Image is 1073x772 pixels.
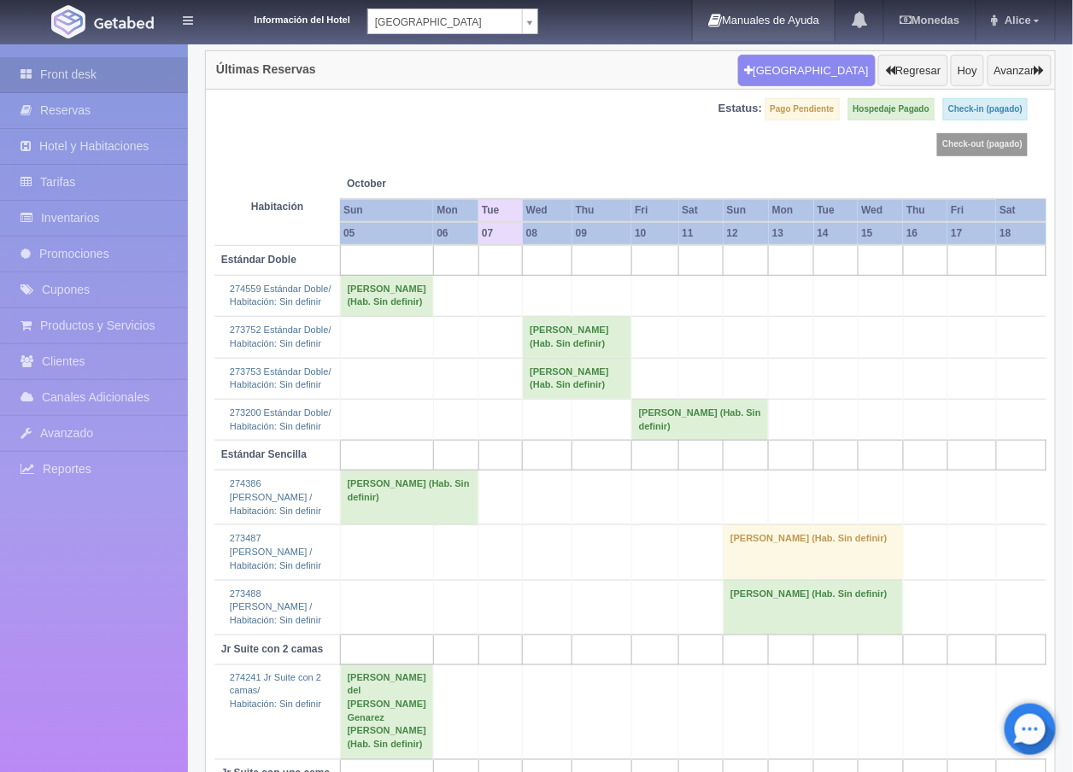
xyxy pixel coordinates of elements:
[340,471,478,525] td: [PERSON_NAME] (Hab. Sin definir)
[230,673,321,710] a: 274241 Jr Suite con 2 camas/Habitación: Sin definir
[996,199,1046,222] th: Sat
[769,222,814,245] th: 13
[478,222,523,245] th: 07
[937,133,1028,155] label: Check-out (pagado)
[251,201,303,213] strong: Habitación
[94,16,154,29] img: Getabed
[814,199,859,222] th: Tue
[769,199,814,222] th: Mon
[216,63,316,76] h4: Últimas Reservas
[903,222,947,245] th: 16
[523,317,631,358] td: [PERSON_NAME] (Hab. Sin definir)
[230,588,321,625] a: 273488 [PERSON_NAME] /Habitación: Sin definir
[523,222,572,245] th: 08
[947,199,996,222] th: Fri
[718,101,762,117] label: Estatus:
[878,55,947,87] button: Regresar
[724,199,769,222] th: Sun
[375,9,515,35] span: [GEOGRAPHIC_DATA]
[947,222,996,245] th: 17
[230,533,321,570] a: 273487 [PERSON_NAME] /Habitación: Sin definir
[631,399,769,440] td: [PERSON_NAME] (Hab. Sin definir)
[679,222,724,245] th: 11
[221,448,307,460] b: Estándar Sencilla
[214,9,350,27] dt: Información del Hotel
[903,199,947,222] th: Thu
[340,222,433,245] th: 05
[738,55,876,87] button: [GEOGRAPHIC_DATA]
[765,98,840,120] label: Pago Pendiente
[523,358,631,399] td: [PERSON_NAME] (Hab. Sin definir)
[572,222,632,245] th: 09
[230,478,321,515] a: 274386 [PERSON_NAME] /Habitación: Sin definir
[814,222,859,245] th: 14
[340,275,433,316] td: [PERSON_NAME] (Hab. Sin definir)
[848,98,935,120] label: Hospedaje Pagado
[951,55,984,87] button: Hoy
[631,199,678,222] th: Fri
[230,325,331,348] a: 273752 Estándar Doble/Habitación: Sin definir
[1000,14,1031,26] span: Alice
[724,525,903,580] td: [PERSON_NAME] (Hab. Sin definir)
[988,55,1052,87] button: Avanzar
[340,199,433,222] th: Sun
[433,222,478,245] th: 06
[221,643,323,655] b: Jr Suite con 2 camas
[679,199,724,222] th: Sat
[858,222,903,245] th: 15
[367,9,538,34] a: [GEOGRAPHIC_DATA]
[340,664,433,759] td: [PERSON_NAME] del [PERSON_NAME] Genarez [PERSON_NAME] (Hab. Sin definir)
[230,284,331,307] a: 274559 Estándar Doble/Habitación: Sin definir
[51,5,85,38] img: Getabed
[230,366,331,390] a: 273753 Estándar Doble/Habitación: Sin definir
[724,222,769,245] th: 12
[478,199,523,222] th: Tue
[230,407,331,431] a: 273200 Estándar Doble/Habitación: Sin definir
[943,98,1028,120] label: Check-in (pagado)
[347,177,472,191] span: October
[572,199,632,222] th: Thu
[724,580,903,635] td: [PERSON_NAME] (Hab. Sin definir)
[858,199,903,222] th: Wed
[523,199,572,222] th: Wed
[900,14,959,26] b: Monedas
[433,199,478,222] th: Mon
[631,222,678,245] th: 10
[996,222,1046,245] th: 18
[221,254,296,266] b: Estándar Doble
